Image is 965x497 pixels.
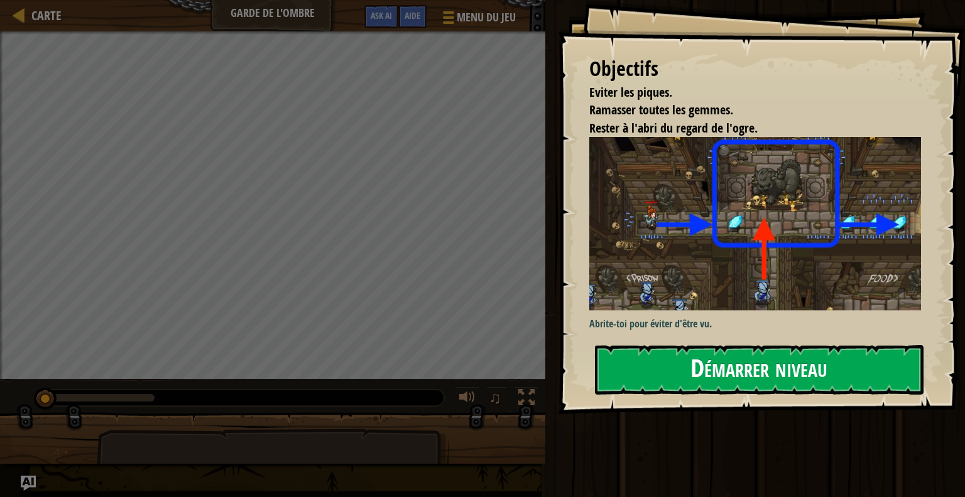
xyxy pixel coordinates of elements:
span: Aide [405,9,420,21]
button: Ask AI [364,5,398,28]
a: Carte [25,7,62,24]
span: Ask AI [371,9,392,21]
span: Rester à l'abri du regard de l'ogre. [589,119,758,136]
button: Basculer en plein écran [514,386,539,412]
button: Démarrer niveau [595,345,924,395]
span: Ramasser toutes les gemmes. [589,101,733,118]
span: ♫ [489,388,501,407]
div: Objectifs [589,55,921,84]
li: Eviter les piques. [574,84,918,102]
li: Rester à l'abri du regard de l'ogre. [574,119,918,138]
img: Le garde de l'ombre [589,137,930,310]
button: ♫ [486,386,508,412]
span: Menu du jeu [457,9,516,26]
span: Carte [31,7,62,24]
p: Abrite-toi pour éviter d'être vu. [589,317,930,331]
button: Ask AI [21,476,36,491]
span: Eviter les piques. [589,84,672,101]
li: Ramasser toutes les gemmes. [574,101,918,119]
button: Menu du jeu [433,5,523,35]
button: Ajuster le volume [455,386,480,412]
